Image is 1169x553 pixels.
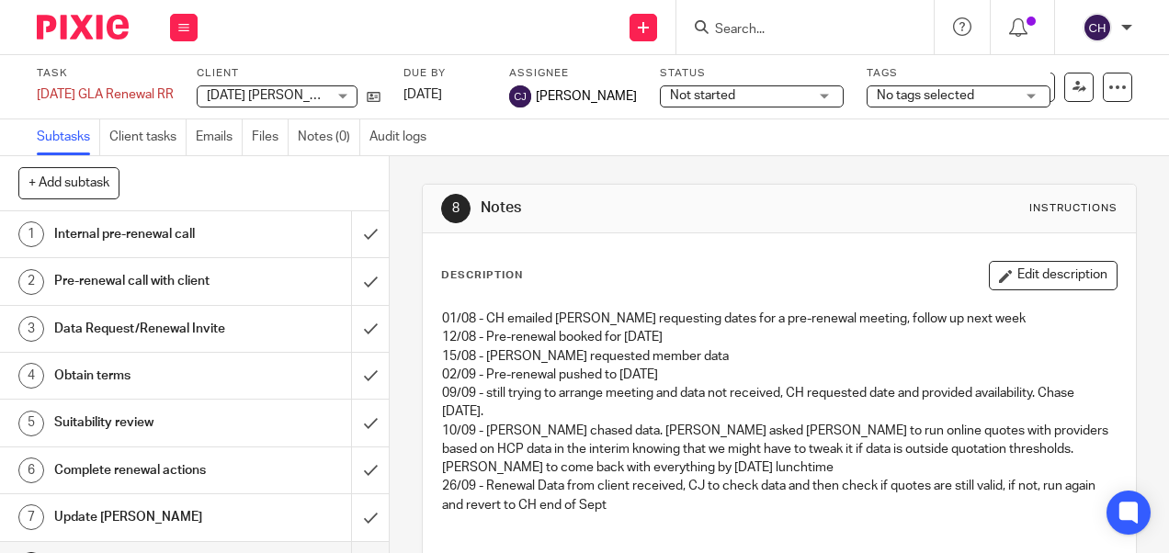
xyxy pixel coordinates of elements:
p: 09/09 - still trying to arrange meeting and data not received, CH requested date and provided ava... [442,384,1116,422]
h1: Update [PERSON_NAME] [54,503,240,531]
div: 2 [18,269,44,295]
div: 8 [441,194,471,223]
div: 7 [18,504,44,530]
p: 15/08 - [PERSON_NAME] requested member data [442,347,1116,366]
div: 5 [18,411,44,436]
a: Subtasks [37,119,100,155]
h1: Suitability review [54,409,240,436]
label: Due by [403,66,486,81]
input: Search [713,22,879,39]
p: 10/09 - [PERSON_NAME] chased data. [PERSON_NAME] asked [PERSON_NAME] to run online quotes with pr... [442,422,1116,478]
a: Audit logs [369,119,436,155]
label: Client [197,66,380,81]
div: 1 [18,221,44,247]
a: Client tasks [109,119,187,155]
label: Task [37,66,174,81]
div: 4 [18,363,44,389]
div: 6 [18,457,44,483]
h1: Obtain terms [54,362,240,389]
p: 01/08 - CH emailed [PERSON_NAME] requesting dates for a pre-renewal meeting, follow up next week [442,310,1116,328]
img: Pixie [37,15,129,39]
img: svg%3E [1083,13,1112,42]
button: + Add subtask [18,167,119,198]
span: [DATE] [PERSON_NAME] [MEDICAL_DATA] Ltd [207,89,474,102]
label: Tags [867,66,1050,81]
span: [DATE] [403,88,442,101]
button: Edit description [989,261,1118,290]
a: Notes (0) [298,119,360,155]
span: No tags selected [877,89,974,102]
p: Description [441,268,523,283]
a: Emails [196,119,243,155]
div: 01/10/25 GLA Renewal RR [37,85,174,104]
label: Assignee [509,66,637,81]
h1: Pre-renewal call with client [54,267,240,295]
span: [PERSON_NAME] [536,87,637,106]
p: 26/09 - Renewal Data from client received, CJ to check data and then check if quotes are still va... [442,477,1116,514]
img: svg%3E [509,85,531,107]
h1: Internal pre-renewal call [54,220,240,248]
label: Status [660,66,844,81]
div: 3 [18,316,44,342]
a: Files [252,119,289,155]
div: [DATE] GLA Renewal RR [37,85,174,104]
h1: Data Request/Renewal Invite [54,315,240,343]
p: 12/08 - Pre-renewal booked for [DATE] [442,328,1116,346]
span: Not started [670,89,735,102]
h1: Complete renewal actions [54,457,240,484]
div: Instructions [1029,201,1118,216]
p: 02/09 - Pre-renewal pushed to [DATE] [442,366,1116,384]
h1: Notes [481,198,819,218]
